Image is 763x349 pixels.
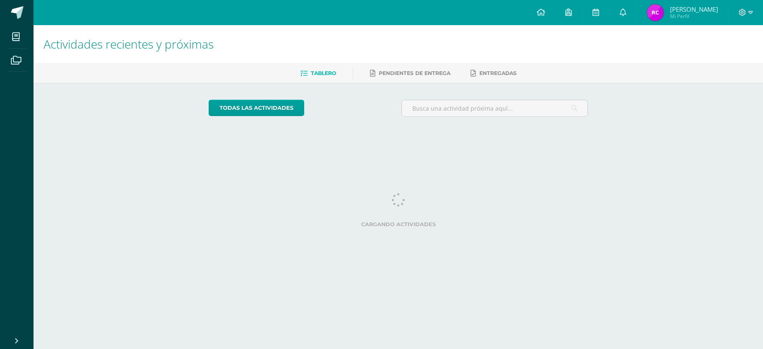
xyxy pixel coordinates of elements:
span: Entregadas [479,70,517,76]
label: Cargando actividades [209,221,588,227]
span: Mi Perfil [670,13,718,20]
img: 6d9fced4c84605b3710009335678f580.png [647,4,664,21]
input: Busca una actividad próxima aquí... [402,100,587,116]
a: Tablero [300,67,336,80]
a: Pendientes de entrega [370,67,450,80]
span: [PERSON_NAME] [670,5,718,13]
a: todas las Actividades [209,100,304,116]
a: Entregadas [471,67,517,80]
span: Tablero [311,70,336,76]
span: Actividades recientes y próximas [44,36,214,52]
span: Pendientes de entrega [379,70,450,76]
